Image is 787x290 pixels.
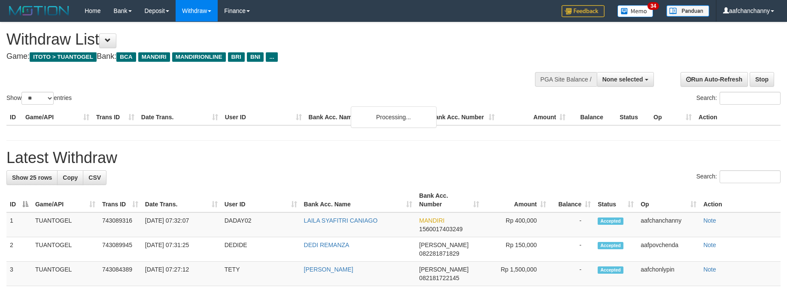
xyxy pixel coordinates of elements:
th: Op: activate to sort column ascending [637,188,700,212]
th: Trans ID: activate to sort column ascending [99,188,142,212]
span: MANDIRI [419,217,444,224]
td: [DATE] 07:32:07 [142,212,221,237]
th: Date Trans.: activate to sort column ascending [142,188,221,212]
th: Amount [498,109,569,125]
td: Rp 150,000 [483,237,550,262]
td: - [550,237,594,262]
td: DADAY02 [221,212,301,237]
select: Showentries [21,92,54,105]
td: [DATE] 07:31:25 [142,237,221,262]
span: MANDIRIONLINE [172,52,226,62]
span: Show 25 rows [12,174,52,181]
span: Accepted [598,217,623,225]
span: Accepted [598,242,623,249]
td: DEDIDE [221,237,301,262]
td: 743084389 [99,262,142,286]
a: Show 25 rows [6,170,58,185]
div: PGA Site Balance / [535,72,597,87]
span: ... [266,52,277,62]
a: Note [703,217,716,224]
th: Trans ID [93,109,138,125]
th: Date Trans. [138,109,222,125]
th: Amount: activate to sort column ascending [483,188,550,212]
th: Op [650,109,695,125]
th: Action [700,188,781,212]
th: Status [616,109,650,125]
span: 34 [647,2,659,10]
th: ID: activate to sort column descending [6,188,32,212]
span: Copy 1560017403249 to clipboard [419,226,462,233]
span: ITOTO > TUANTOGEL [30,52,97,62]
span: [PERSON_NAME] [419,242,468,248]
span: [PERSON_NAME] [419,266,468,273]
th: Status: activate to sort column ascending [594,188,637,212]
td: Rp 400,000 [483,212,550,237]
th: Bank Acc. Name [305,109,428,125]
label: Show entries [6,92,72,105]
span: Copy 082181722145 to clipboard [419,275,459,281]
th: Game/API [22,109,93,125]
td: 743089316 [99,212,142,237]
button: None selected [597,72,654,87]
th: Bank Acc. Name: activate to sort column ascending [301,188,416,212]
td: TUANTOGEL [32,237,99,262]
a: Run Auto-Refresh [681,72,748,87]
label: Search: [696,170,781,183]
span: Accepted [598,266,623,274]
span: None selected [602,76,643,83]
h1: Withdraw List [6,31,516,48]
th: Game/API: activate to sort column ascending [32,188,99,212]
td: - [550,212,594,237]
td: TUANTOGEL [32,262,99,286]
a: CSV [83,170,106,185]
td: aafchanchanny [637,212,700,237]
td: aafchonlypin [637,262,700,286]
span: MANDIRI [138,52,170,62]
h4: Game: Bank: [6,52,516,61]
input: Search: [720,170,781,183]
span: Copy 082281871829 to clipboard [419,250,459,257]
a: LAILA SYAFITRI CANIAGO [304,217,378,224]
td: 1 [6,212,32,237]
img: panduan.png [666,5,709,17]
td: aafpovchenda [637,237,700,262]
a: Note [703,266,716,273]
a: Note [703,242,716,248]
th: Balance: activate to sort column ascending [550,188,594,212]
span: BRI [228,52,245,62]
td: [DATE] 07:27:12 [142,262,221,286]
td: - [550,262,594,286]
th: User ID: activate to sort column ascending [221,188,301,212]
td: 2 [6,237,32,262]
a: DEDI REMANZA [304,242,349,248]
span: BNI [247,52,264,62]
div: Processing... [351,106,437,128]
label: Search: [696,92,781,105]
a: [PERSON_NAME] [304,266,353,273]
span: BCA [116,52,136,62]
img: Button%20Memo.svg [617,5,653,17]
td: 3 [6,262,32,286]
input: Search: [720,92,781,105]
td: Rp 1,500,000 [483,262,550,286]
th: Bank Acc. Number: activate to sort column ascending [416,188,483,212]
a: Copy [57,170,83,185]
img: Feedback.jpg [562,5,605,17]
th: User ID [222,109,305,125]
img: MOTION_logo.png [6,4,72,17]
th: Bank Acc. Number [427,109,498,125]
th: Balance [569,109,616,125]
a: Stop [750,72,774,87]
td: TUANTOGEL [32,212,99,237]
th: Action [695,109,781,125]
span: Copy [63,174,78,181]
th: ID [6,109,22,125]
td: 743089945 [99,237,142,262]
h1: Latest Withdraw [6,149,781,166]
span: CSV [88,174,101,181]
td: TETY [221,262,301,286]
